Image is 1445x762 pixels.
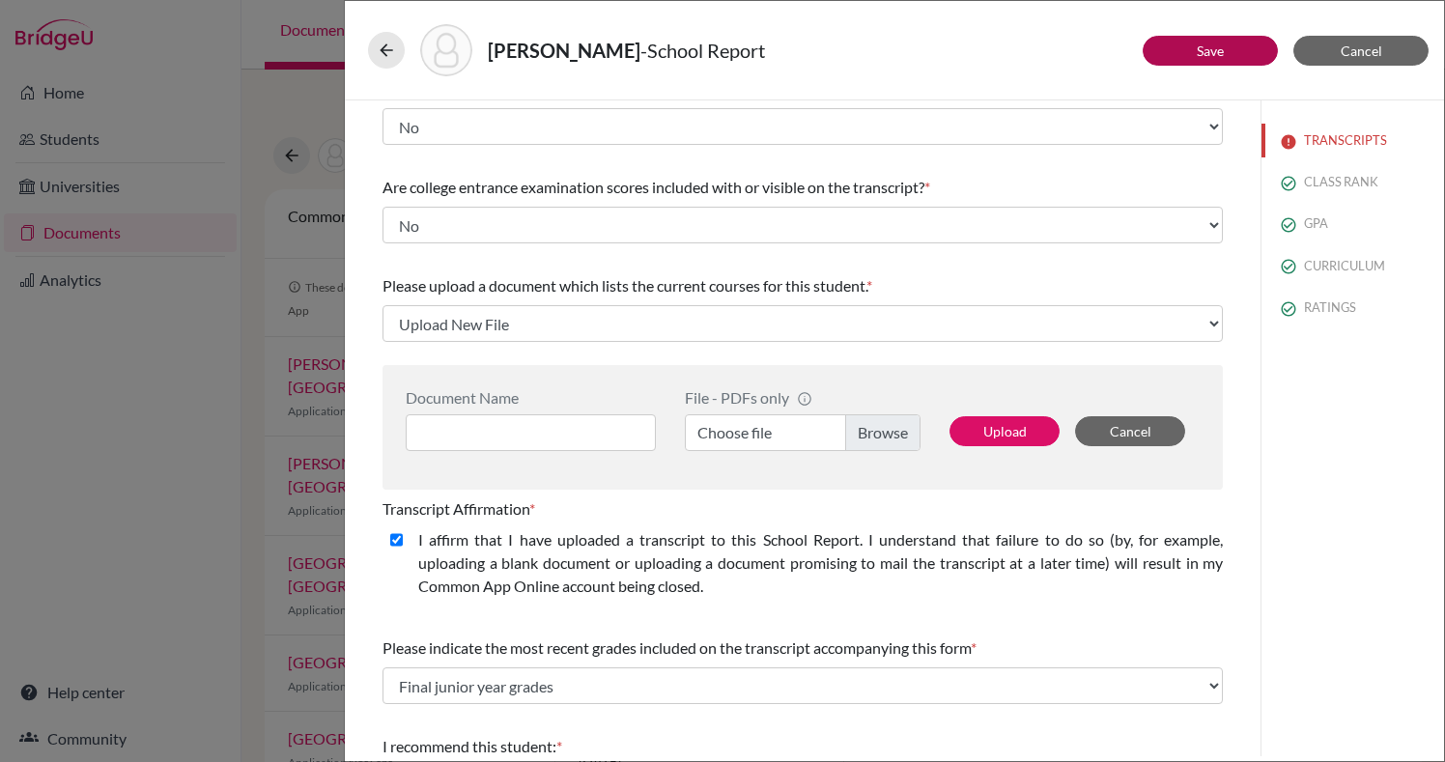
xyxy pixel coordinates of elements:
img: check_circle_outline-e4d4ac0f8e9136db5ab2.svg [1281,217,1296,233]
img: check_circle_outline-e4d4ac0f8e9136db5ab2.svg [1281,301,1296,317]
img: check_circle_outline-e4d4ac0f8e9136db5ab2.svg [1281,176,1296,191]
span: Are college entrance examination scores included with or visible on the transcript? [382,178,924,196]
button: Upload [949,416,1060,446]
div: Document Name [406,388,656,407]
span: info [797,391,812,407]
label: I affirm that I have uploaded a transcript to this School Report. I understand that failure to do... [418,528,1223,598]
span: Please indicate the most recent grades included on the transcript accompanying this form [382,638,971,657]
img: check_circle_outline-e4d4ac0f8e9136db5ab2.svg [1281,259,1296,274]
button: Cancel [1075,416,1185,446]
button: TRANSCRIPTS [1261,124,1444,157]
strong: [PERSON_NAME] [488,39,640,62]
span: I recommend this student: [382,737,556,755]
span: Please upload a document which lists the current courses for this student. [382,276,866,295]
span: - School Report [640,39,765,62]
img: error-544570611efd0a2d1de9.svg [1281,134,1296,150]
button: CLASS RANK [1261,165,1444,199]
span: Transcript Affirmation [382,499,529,518]
div: File - PDFs only [685,388,921,407]
label: Choose file [685,414,921,451]
button: RATINGS [1261,291,1444,325]
button: CURRICULUM [1261,249,1444,283]
button: GPA [1261,207,1444,240]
